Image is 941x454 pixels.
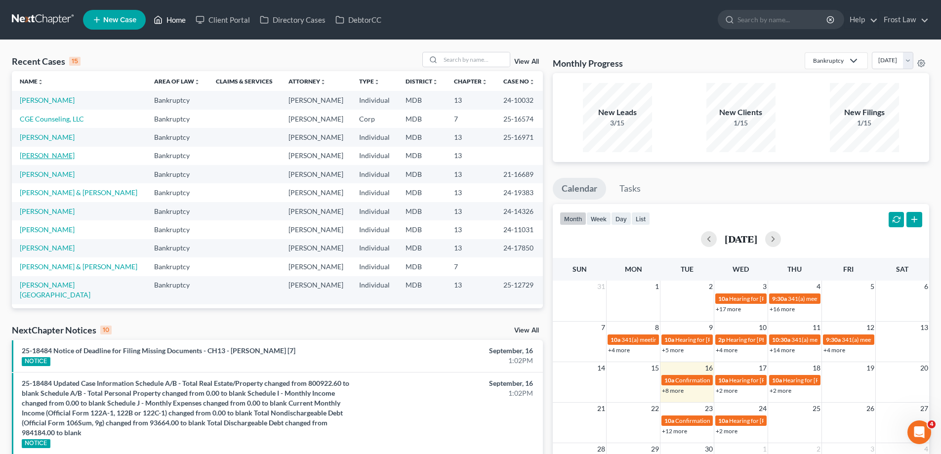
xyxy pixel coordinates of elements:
div: New Leads [583,107,652,118]
td: Individual [351,147,398,165]
i: unfold_more [320,79,326,85]
span: 341(a) meeting for [PERSON_NAME] [788,295,883,302]
span: 5 [869,281,875,292]
span: 4 [816,281,821,292]
a: Area of Lawunfold_more [154,78,200,85]
td: 13 [446,183,495,202]
td: Corp [351,110,398,128]
span: 10a [664,376,674,384]
td: MDB [398,202,446,220]
a: Chapterunfold_more [454,78,488,85]
td: Bankruptcy [146,128,208,146]
div: Bankruptcy [813,56,844,65]
td: MDB [398,110,446,128]
span: 22 [650,403,660,414]
td: [PERSON_NAME] [281,110,351,128]
a: Directory Cases [255,11,330,29]
span: 26 [865,403,875,414]
a: CGE Counseling, LLC [20,115,84,123]
td: 24-14326 [495,202,543,220]
a: [PERSON_NAME] [20,151,75,160]
div: Recent Cases [12,55,81,67]
span: Hearing for [PERSON_NAME] [729,376,806,384]
td: 13 [446,147,495,165]
span: 14 [596,362,606,374]
td: 24-19383 [495,183,543,202]
a: [PERSON_NAME] [20,96,75,104]
span: Mon [625,265,642,273]
a: +2 more [770,387,791,394]
span: Wed [733,265,749,273]
td: 13 [446,202,495,220]
td: Individual [351,91,398,109]
i: unfold_more [482,79,488,85]
span: 31 [596,281,606,292]
td: 24-11031 [495,220,543,239]
a: Client Portal [191,11,255,29]
a: +12 more [662,427,687,435]
td: [PERSON_NAME] [281,220,351,239]
a: Districtunfold_more [406,78,438,85]
td: MDB [398,304,446,323]
h2: [DATE] [725,234,757,244]
span: Hearing for [PERSON_NAME] [729,295,806,302]
span: Hearing for [PERSON_NAME] [726,336,803,343]
a: Attorneyunfold_more [288,78,326,85]
td: 13 [446,304,495,323]
a: View All [514,327,539,334]
td: 25-16971 [495,128,543,146]
a: Case Nounfold_more [503,78,535,85]
td: Bankruptcy [146,91,208,109]
span: 6 [923,281,929,292]
span: 10a [718,295,728,302]
span: Tue [681,265,694,273]
td: 25-12729 [495,276,543,304]
span: 341(a) meeting for [PERSON_NAME] [842,336,937,343]
span: 4 [928,420,936,428]
div: NOTICE [22,357,50,366]
td: 13 [446,91,495,109]
th: Claims & Services [208,71,281,91]
td: Individual [351,304,398,323]
span: 341(a) meeting for [PERSON_NAME] [621,336,717,343]
span: 27 [919,403,929,414]
span: 7 [600,322,606,333]
a: +16 more [770,305,795,313]
td: [PERSON_NAME] [281,183,351,202]
div: 15 [69,57,81,66]
span: 15 [650,362,660,374]
span: 9 [708,322,714,333]
td: MDB [398,183,446,202]
span: 24 [758,403,768,414]
span: Hearing for [PERSON_NAME] [675,336,752,343]
td: Bankruptcy [146,304,208,323]
td: Bankruptcy [146,276,208,304]
span: 21 [596,403,606,414]
td: MDB [398,257,446,276]
td: Bankruptcy [146,165,208,183]
div: 1:02PM [369,356,533,366]
a: Calendar [553,178,606,200]
a: [PERSON_NAME] [20,207,75,215]
input: Search by name... [737,10,828,29]
i: unfold_more [432,79,438,85]
button: list [631,212,650,225]
td: [PERSON_NAME] [281,202,351,220]
h3: Monthly Progress [553,57,623,69]
td: 24-10032 [495,91,543,109]
td: Bankruptcy [146,202,208,220]
a: Tasks [611,178,650,200]
span: 10:30a [772,336,790,343]
span: 13 [919,322,929,333]
a: +14 more [770,346,795,354]
span: 25 [812,403,821,414]
a: Frost Law [879,11,929,29]
span: 10 [758,322,768,333]
td: Bankruptcy [146,220,208,239]
td: Individual [351,276,398,304]
span: 8 [654,322,660,333]
td: [PERSON_NAME] [281,304,351,323]
td: Individual [351,202,398,220]
td: 24-17850 [495,239,543,257]
span: 2 [708,281,714,292]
